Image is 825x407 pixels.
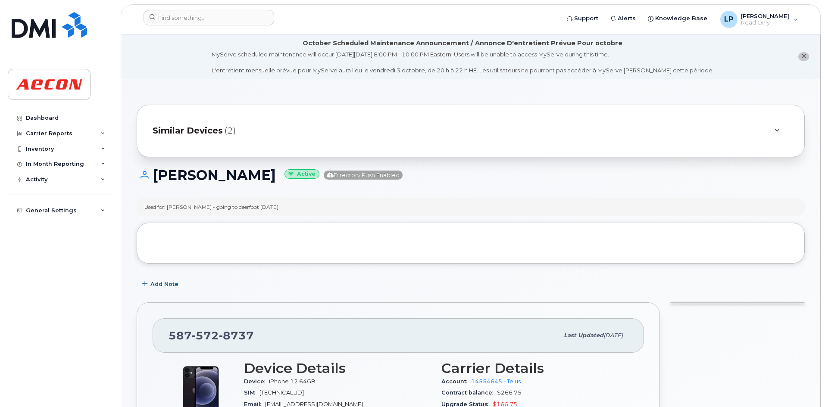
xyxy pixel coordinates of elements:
[225,124,236,137] span: (2)
[219,329,254,342] span: 8737
[284,169,319,179] small: Active
[441,360,628,376] h3: Carrier Details
[564,332,603,339] span: Last updated
[137,277,186,292] button: Add Note
[441,378,471,385] span: Account
[244,378,269,385] span: Device
[471,378,521,385] a: 14554645 - Telus
[150,280,178,288] span: Add Note
[244,360,431,376] h3: Device Details
[324,171,403,180] span: Directory Push Enabled
[269,378,316,385] span: iPhone 12 64GB
[144,203,278,211] div: Used for: [PERSON_NAME] - going to deerfoot [DATE]
[303,39,622,48] div: October Scheduled Maintenance Announcement / Annonce D'entretient Prévue Pour octobre
[259,389,304,396] span: [TECHNICAL_ID]
[192,329,219,342] span: 572
[798,52,809,61] button: close notification
[169,329,254,342] span: 587
[137,168,805,183] h1: [PERSON_NAME]
[244,389,259,396] span: SIM
[441,389,497,396] span: Contract balance
[212,50,714,75] div: MyServe scheduled maintenance will occur [DATE][DATE] 8:00 PM - 10:00 PM Eastern. Users will be u...
[497,389,522,396] span: $266.75
[153,124,223,137] span: Similar Devices
[603,332,623,339] span: [DATE]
